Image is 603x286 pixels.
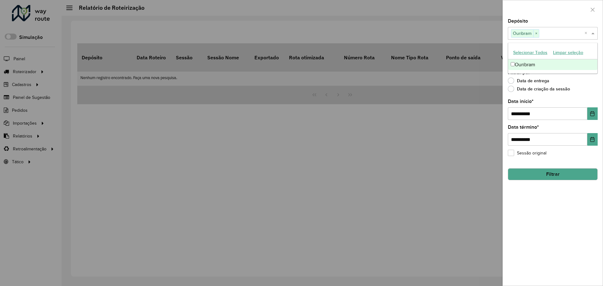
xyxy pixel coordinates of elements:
[511,30,533,37] span: Ouribram
[508,150,546,156] label: Sessão original
[508,86,570,92] label: Data de criação da sessão
[533,30,539,37] span: ×
[508,59,597,70] div: Ouribram
[508,78,549,84] label: Data de entrega
[510,48,550,57] button: Selecionar Todos
[508,98,534,105] label: Data início
[508,17,528,25] label: Depósito
[508,43,598,74] ng-dropdown-panel: Options list
[508,123,539,131] label: Data término
[550,48,586,57] button: Limpar seleção
[508,168,598,180] button: Filtrar
[587,107,598,120] button: Choose Date
[584,30,590,37] span: Clear all
[587,133,598,146] button: Choose Date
